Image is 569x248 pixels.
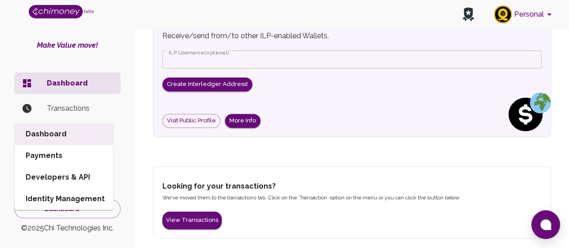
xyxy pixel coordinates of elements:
[15,167,113,188] li: Developers & API
[169,49,229,56] label: ILP Username (optional)
[15,123,113,145] li: Dashboard
[15,188,113,210] li: Identity Management
[162,182,276,190] strong: Looking for your transactions?
[162,20,479,41] p: An is a unique ID for your Interledger-enabled Chimoney Wallet. Receive/send from/to other ILP-en...
[531,210,560,239] button: Open chat window
[494,5,512,23] img: avatar
[29,5,83,18] img: Logo
[162,114,220,128] a: Visit Public Profile
[225,114,260,128] button: More Info
[15,145,113,167] li: Payments
[162,212,222,229] button: View Transactions
[47,78,113,89] p: Dashboard
[490,3,558,26] button: account of current user
[162,77,252,91] button: Create Interledger Address!
[84,9,94,14] span: beta
[162,194,460,201] span: We've moved them to the transactions tab. Click on the `Transaction` option on the menu or you ca...
[47,103,113,114] p: Transactions
[506,92,551,137] img: social spend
